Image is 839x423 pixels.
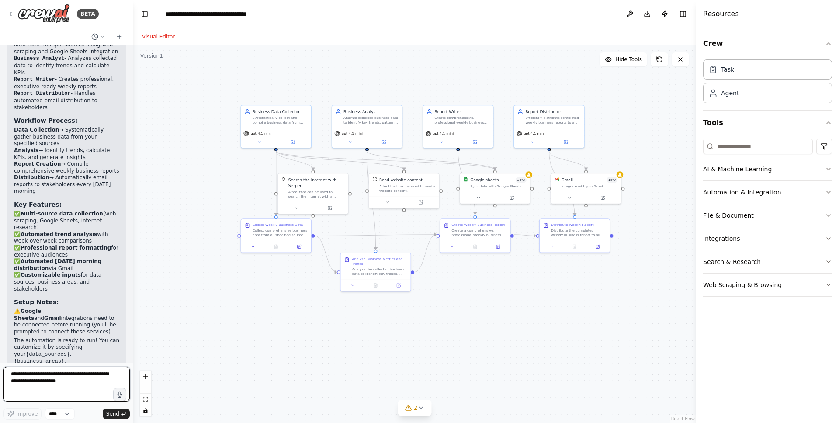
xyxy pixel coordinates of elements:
[600,52,647,66] button: Hide Tools
[106,410,119,417] span: Send
[496,194,528,201] button: Open in side panel
[343,109,399,114] div: Business Analyst
[240,218,312,253] div: Collect Weekly Business DataCollect comprehensive business data from all specified sources includ...
[17,4,70,24] img: Logo
[253,222,303,227] div: Collect Weekly Business Data
[513,105,585,149] div: Report DistributorEfficiently distribute completed weekly business reports to all {stakeholders} ...
[137,31,180,42] button: Visual Editor
[140,371,151,382] button: zoom in
[273,151,279,215] g: Edge from 429a90b0-ca20-4d8a-8de9-9cb5e2378c09 to f5ea7b81-54a6-41e3-9dbd-cafe6a9e39fa
[14,147,38,153] strong: Analysis
[703,181,832,204] button: Automation & Integration
[26,351,70,357] code: {data_sources}
[14,117,77,124] strong: Workflow Process:
[112,31,126,42] button: Start a new chat
[315,233,337,275] g: Edge from f5ea7b81-54a6-41e3-9dbd-cafe6a9e39fa to 399e440a-e252-4174-bbe2-3ccf166439dc
[703,9,739,19] h4: Resources
[433,131,454,135] span: gpt-4.1-mini
[423,105,494,149] div: Report WriterCreate comprehensive, professional weekly business reports that clearly communicate ...
[14,258,101,271] strong: Automated [DATE] morning distribution
[703,274,832,296] button: Web Scraping & Browsing
[703,111,832,135] button: Tools
[405,199,437,206] button: Open in side panel
[332,105,403,149] div: Business AnalystAnalyze collected business data to identify key trends, patterns, and insights, c...
[343,116,399,125] div: Analyze collected business data to identify key trends, patterns, and insights, calculate importa...
[607,177,617,183] span: Number of enabled actions
[524,131,545,135] span: gpt-4.1-mini
[516,177,527,183] span: Number of enabled actions
[561,184,617,188] div: Integrate with you Gmail
[514,232,536,239] g: Edge from 777a66f6-ce7d-408e-8bc8-29b91d17e6d1 to 86c52f5e-c01a-437a-a198-18920e029740
[277,139,309,146] button: Open in side panel
[165,10,263,18] nav: breadcrumb
[414,403,418,412] span: 2
[139,8,151,20] button: Hide left sidebar
[21,245,111,251] strong: Professional report formatting
[240,105,312,149] div: Business Data CollectorSystematically collect and compile business data from multiple sources inc...
[140,52,163,59] div: Version 1
[352,267,407,276] div: Analyze the collected business data to identify key trends, patterns, and performance insights ac...
[14,161,119,174] li: → Compile comprehensive weekly business reports
[14,337,119,400] p: The automation is ready to run! You can customize it by specifying your , , and when launching th...
[464,177,468,181] img: Google Sheets
[253,228,308,237] div: Collect comprehensive business data from all specified sources including {data_sources} for the c...
[14,76,55,83] code: Report Writer
[253,116,308,125] div: Systematically collect and compile business data from multiple sources including {data_sources}, ...
[721,89,739,97] div: Agent
[14,76,119,90] li: - Creates professional, executive-ready weekly reports
[3,408,42,420] button: Improve
[677,8,689,20] button: Hide right sidebar
[551,228,606,237] div: Distribute the completed weekly business report to all specified {stakeholders} via email every [...
[14,90,119,111] li: - Handles automated email distribution to stakeholders
[546,151,589,170] g: Edge from 5e8717fb-c6ba-4ced-8c96-3050635ddaab to 3b6b558b-c3a2-4362-b58b-fbc927570547
[470,184,527,188] div: Sync data with Google Sheets
[140,382,151,394] button: zoom out
[379,184,436,193] div: A tool that can be used to read a website content.
[551,173,622,204] div: GmailGmail1of9Integrate with you Gmail
[14,201,62,208] strong: Key Features:
[14,358,64,364] code: {business_areas}
[703,56,832,110] div: Crew
[14,308,119,335] p: ⚠️ and integrations need to be connected before running (you'll be prompted to connect these serv...
[459,139,491,146] button: Open in side panel
[273,151,498,170] g: Edge from 429a90b0-ca20-4d8a-8de9-9cb5e2378c09 to 330dec21-3499-4d8e-b542-dca0d39170e9
[264,243,288,250] button: No output available
[551,222,593,227] div: Distribute Weekly Report
[352,257,407,266] div: Analyze Business Metrics and Trends
[372,177,377,181] img: ScrapeWebsiteTool
[315,232,436,239] g: Edge from f5ea7b81-54a6-41e3-9dbd-cafe6a9e39fa to 777a66f6-ce7d-408e-8bc8-29b91d17e6d1
[14,308,41,321] strong: Google Sheets
[703,227,832,250] button: Integrations
[14,55,119,76] li: - Analyzes collected data to identify trends and calculate KPIs
[21,272,81,278] strong: Customizable inputs
[434,116,489,125] div: Create comprehensive, professional weekly business reports that clearly communicate key findings,...
[488,243,508,250] button: Open in side panel
[288,190,345,199] div: A tool that can be used to search the internet with a search_query. Supports different search typ...
[525,109,580,114] div: Report Distributor
[588,243,607,250] button: Open in side panel
[671,416,695,421] a: React Flow attribution
[703,250,832,273] button: Search & Research
[459,173,530,204] div: Google SheetsGoogle sheets2of3Sync data with Google Sheets
[364,151,498,170] g: Edge from c1a394df-037d-4ed5-8064-5fce22e41684 to 330dec21-3499-4d8e-b542-dca0d39170e9
[253,109,308,114] div: Business Data Collector
[288,177,345,188] div: Search the internet with Serper
[703,204,832,227] button: File & Document
[273,151,316,170] g: Edge from 429a90b0-ca20-4d8a-8de9-9cb5e2378c09 to 3143300a-b95b-452f-9875-13cff0ad67dd
[277,173,349,214] div: SerperDevToolSearch the internet with SerperA tool that can be used to search the internet with a...
[451,222,505,227] div: Create Weekly Business Report
[615,56,642,63] span: Hide Tools
[434,109,489,114] div: Report Writer
[14,90,71,97] code: Report Distributor
[340,253,411,291] div: Analyze Business Metrics and TrendsAnalyze the collected business data to identify key trends, pa...
[703,135,832,304] div: Tools
[16,410,38,417] span: Improve
[113,388,126,401] button: Click to speak your automation idea
[398,400,432,416] button: 2
[463,243,487,250] button: No output available
[586,194,619,201] button: Open in side panel
[140,405,151,416] button: toggle interactivity
[562,243,586,250] button: No output available
[364,282,388,289] button: No output available
[314,205,346,211] button: Open in side panel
